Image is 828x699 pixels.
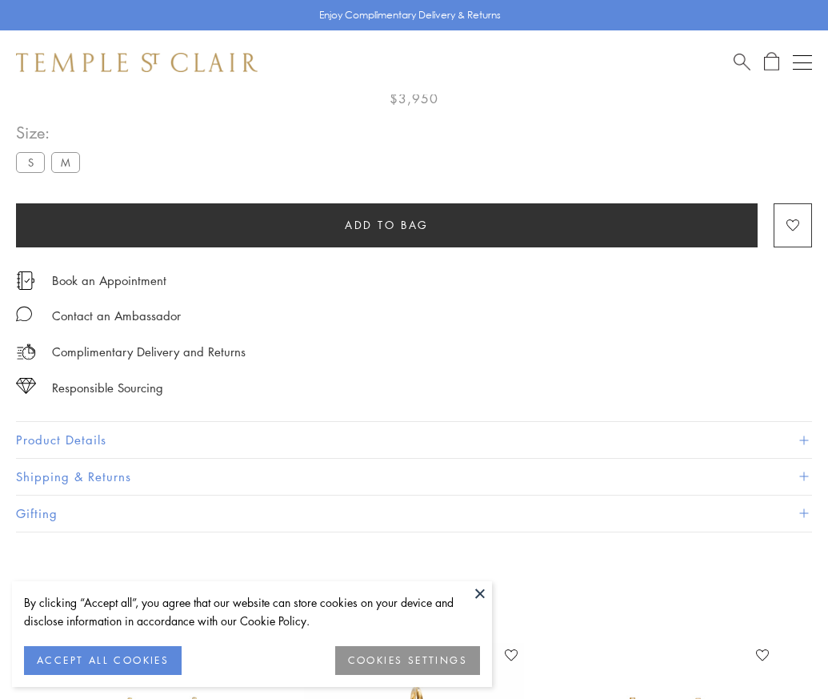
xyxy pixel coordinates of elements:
p: Enjoy Complimentary Delivery & Returns [319,7,501,23]
button: Shipping & Returns [16,459,812,495]
label: S [16,152,45,172]
a: Search [734,52,750,72]
button: Product Details [16,422,812,458]
div: By clicking “Accept all”, you agree that our website can store cookies on your device and disclos... [24,593,480,630]
label: M [51,152,80,172]
a: Open Shopping Bag [764,52,779,72]
img: icon_sourcing.svg [16,378,36,394]
span: Add to bag [345,216,429,234]
button: COOKIES SETTINGS [335,646,480,675]
button: Open navigation [793,53,812,72]
p: Complimentary Delivery and Returns [52,342,246,362]
div: Contact an Ambassador [52,306,181,326]
span: $3,950 [390,88,438,109]
img: icon_delivery.svg [16,342,36,362]
div: Responsible Sourcing [52,378,163,398]
img: Temple St. Clair [16,53,258,72]
img: MessageIcon-01_2.svg [16,306,32,322]
a: Book an Appointment [52,271,166,289]
span: Size: [16,119,86,146]
button: Add to bag [16,203,758,247]
button: Gifting [16,496,812,532]
img: icon_appointment.svg [16,271,35,290]
button: ACCEPT ALL COOKIES [24,646,182,675]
